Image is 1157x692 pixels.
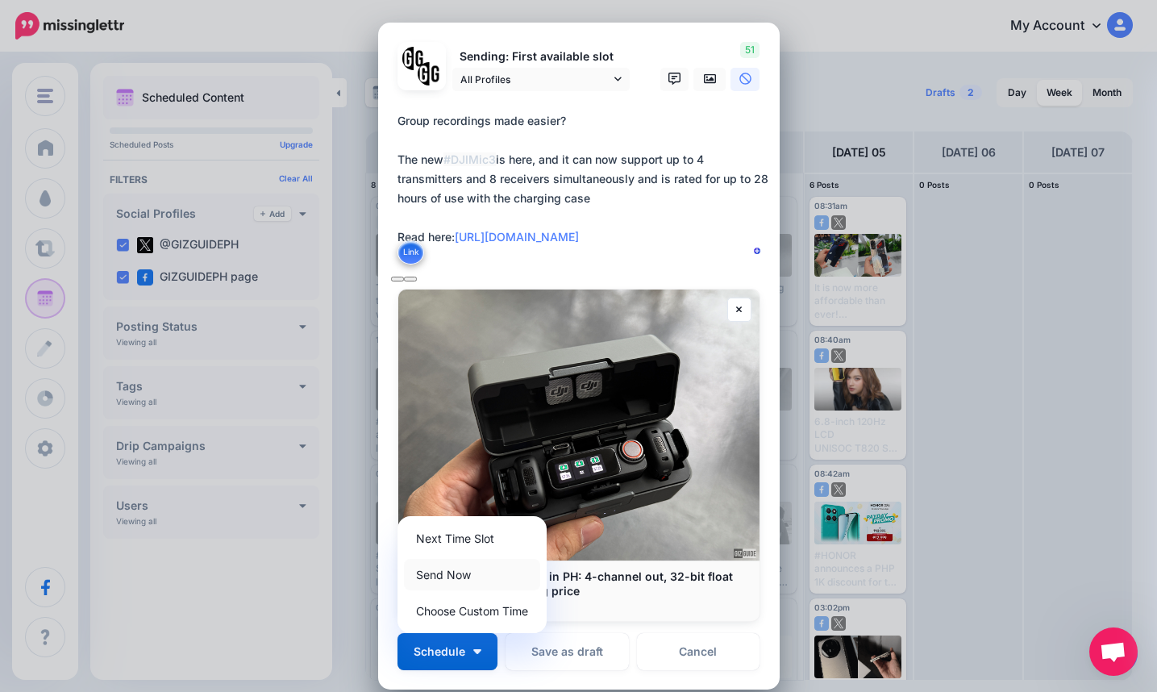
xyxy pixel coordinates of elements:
[397,111,768,266] textarea: To enrich screen reader interactions, please activate Accessibility in Grammarly extension settings
[414,598,743,613] p: [DOMAIN_NAME]
[460,71,610,88] span: All Profiles
[402,47,426,70] img: 353459792_649996473822713_4483302954317148903_n-bsa138318.png
[404,595,540,627] a: Choose Custom Time
[506,633,629,670] button: Save as draft
[452,48,630,66] p: Sending: First available slot
[397,633,497,670] button: Schedule
[397,240,424,265] button: Link
[418,62,441,85] img: JT5sWCfR-79925.png
[637,633,760,670] a: Cancel
[740,42,760,58] span: 51
[397,516,547,633] div: Schedule
[452,68,630,91] a: All Profiles
[397,111,768,247] div: Group recordings made easier? The new is here, and it can now support up to 4 transmitters and 8 ...
[398,290,760,561] img: DJI Mic 3 now available in PH: 4-channel out, 32-bit float and PHP 10,690 starting price
[473,649,481,654] img: arrow-down-white.png
[414,646,465,657] span: Schedule
[404,559,540,590] a: Send Now
[404,523,540,554] a: Next Time Slot
[414,569,733,598] b: DJI Mic 3 now available in PH: 4-channel out, 32-bit float and PHP 10,690 starting price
